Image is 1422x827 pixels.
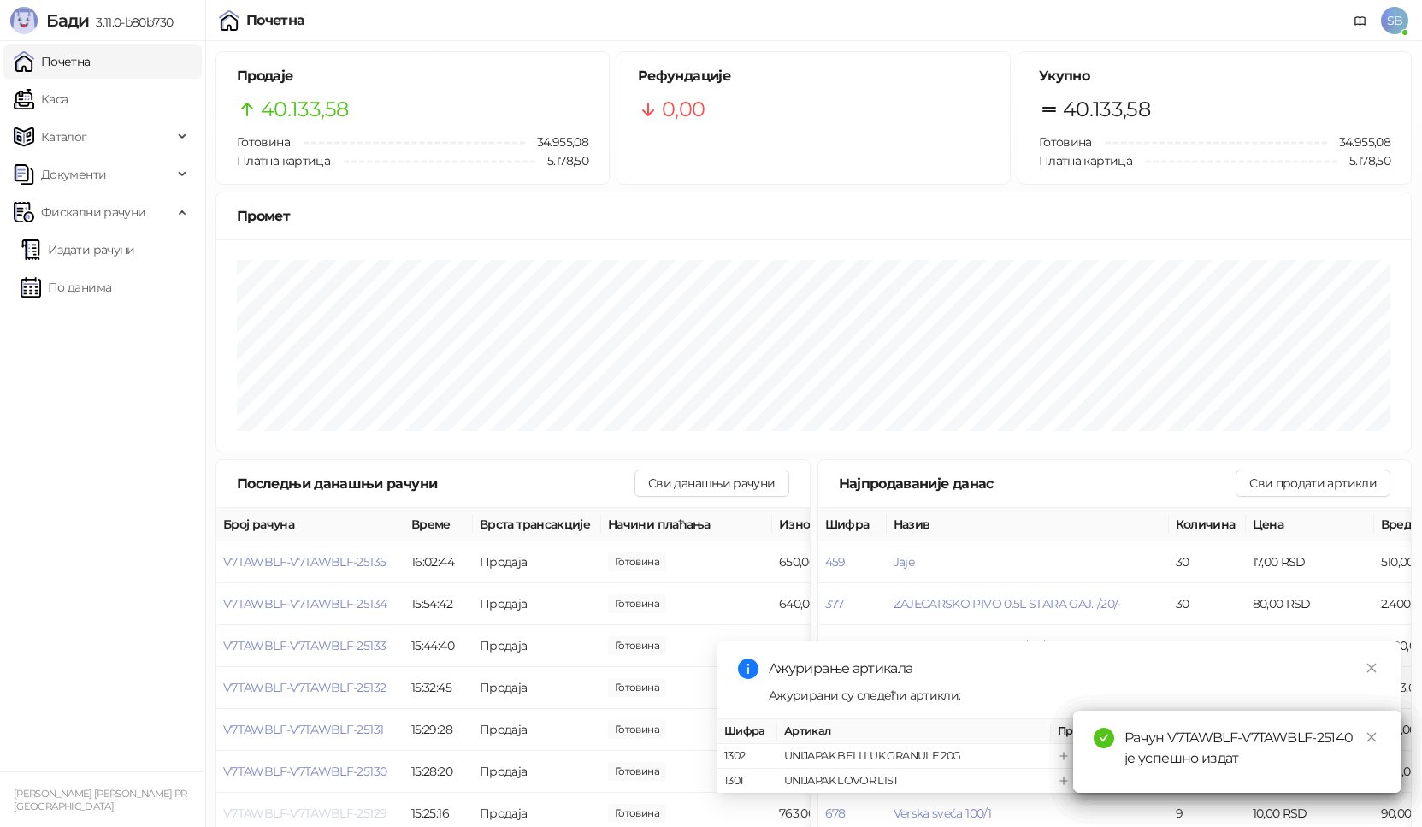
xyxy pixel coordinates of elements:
td: 21 [1169,625,1246,667]
button: ZAJECARSKO PIVO 0.5L STARA GAJ.-/20/- [894,596,1121,611]
td: Продаја [473,541,601,583]
td: 650,00 RSD [772,541,900,583]
button: V7TAWBLF-V7TAWBLF-25130 [223,764,386,779]
th: Назив [887,508,1169,541]
span: 640,00 [608,594,666,613]
td: 17,00 RSD [1246,541,1374,583]
th: Шифра [717,719,777,744]
span: Бади [46,10,89,31]
a: Close [1362,659,1381,677]
button: V7TAWBLF-V7TAWBLF-25132 [223,680,386,695]
th: Промена [1051,719,1179,744]
small: [PERSON_NAME] [PERSON_NAME] PR [GEOGRAPHIC_DATA] [14,788,187,812]
img: Logo [10,7,38,34]
button: Сви данашњи рачуни [634,470,788,497]
button: 678 [825,806,846,821]
td: Продаја [473,751,601,793]
td: 15:54:42 [404,583,473,625]
td: UNIJAPAK LOVOR LIST [777,769,1051,794]
span: Каталог [41,120,87,154]
th: Време [404,508,473,541]
span: 5.178,50 [535,151,588,170]
th: Број рачуна [216,508,404,541]
td: 1302 [717,744,777,769]
th: Цена [1246,508,1374,541]
div: Најпродаваније данас [839,473,1236,494]
td: Продаја [473,583,601,625]
span: check-circle [1094,728,1114,748]
a: Документација [1347,7,1374,34]
button: Jaje [894,554,914,570]
div: Ажурирани су следећи артикли: [769,686,1381,705]
div: Ажурирање артикала [769,659,1381,679]
a: Close [1362,728,1381,747]
span: Готовина [237,134,290,150]
h5: Продаје [237,66,588,86]
button: 384 [825,638,846,653]
button: V7TAWBLF-V7TAWBLF-25133 [223,638,386,653]
a: Каса [14,82,68,116]
td: 15:44:40 [404,625,473,667]
td: UNIJAPAK BELI LUK GRANULE 20G [777,744,1051,769]
span: 0,00 [662,93,705,126]
td: 15:32:45 [404,667,473,709]
div: Промет [237,205,1390,227]
span: 763,00 [608,804,666,823]
span: SB [1381,7,1408,34]
button: Сви продати артикли [1236,470,1390,497]
th: Артикал [777,719,1051,744]
td: Продаја [473,625,601,667]
span: close [1366,731,1378,743]
td: 1301 [717,769,777,794]
span: 475,00 [608,720,666,739]
span: 1.280,99 [608,636,666,655]
button: V7TAWBLF-V7TAWBLF-25135 [223,554,386,570]
div: Почетна [246,14,305,27]
a: Издати рачуни [21,233,135,267]
th: Начини плаћања [601,508,772,541]
button: V7TAWBLF-V7TAWBLF-25134 [223,596,386,611]
td: Продаја [473,667,601,709]
td: 15:28:20 [404,751,473,793]
span: info-circle [738,659,758,679]
td: 16:02:44 [404,541,473,583]
td: 30 [1169,541,1246,583]
span: Фискални рачуни [41,195,145,229]
a: Почетна [14,44,91,79]
span: close [1366,662,1378,674]
span: 40.133,58 [1063,93,1150,126]
span: 40.133,58 [261,93,348,126]
th: Шифра [818,508,887,541]
td: 640,00 RSD [772,583,900,625]
span: 158,00 [608,762,666,781]
td: 1.280,99 RSD [772,625,900,667]
span: 650,00 [608,552,666,571]
button: 377 [825,596,844,611]
span: Готовина [1039,134,1092,150]
button: 459 [825,554,846,570]
span: Платна картица [1039,153,1132,168]
button: V7TAWBLF-V7TAWBLF-25129 [223,806,386,821]
h5: Рефундације [638,66,989,86]
button: V7TAWBLF-V7TAWBLF-25131 [223,722,383,737]
span: Платна картица [237,153,330,168]
h5: Укупно [1039,66,1390,86]
span: 34.955,08 [525,133,588,151]
div: Рачун V7TAWBLF-V7TAWBLF-25140 је успешно издат [1124,728,1381,769]
td: 100,00 RSD [1246,625,1374,667]
span: 379,00 [608,678,666,697]
span: 5.178,50 [1337,151,1390,170]
span: Документи [41,157,106,192]
button: HEINEKEN 0.4L GAJBA-/20/- [894,638,1047,653]
button: Verska sveća 100/1 [894,806,991,821]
